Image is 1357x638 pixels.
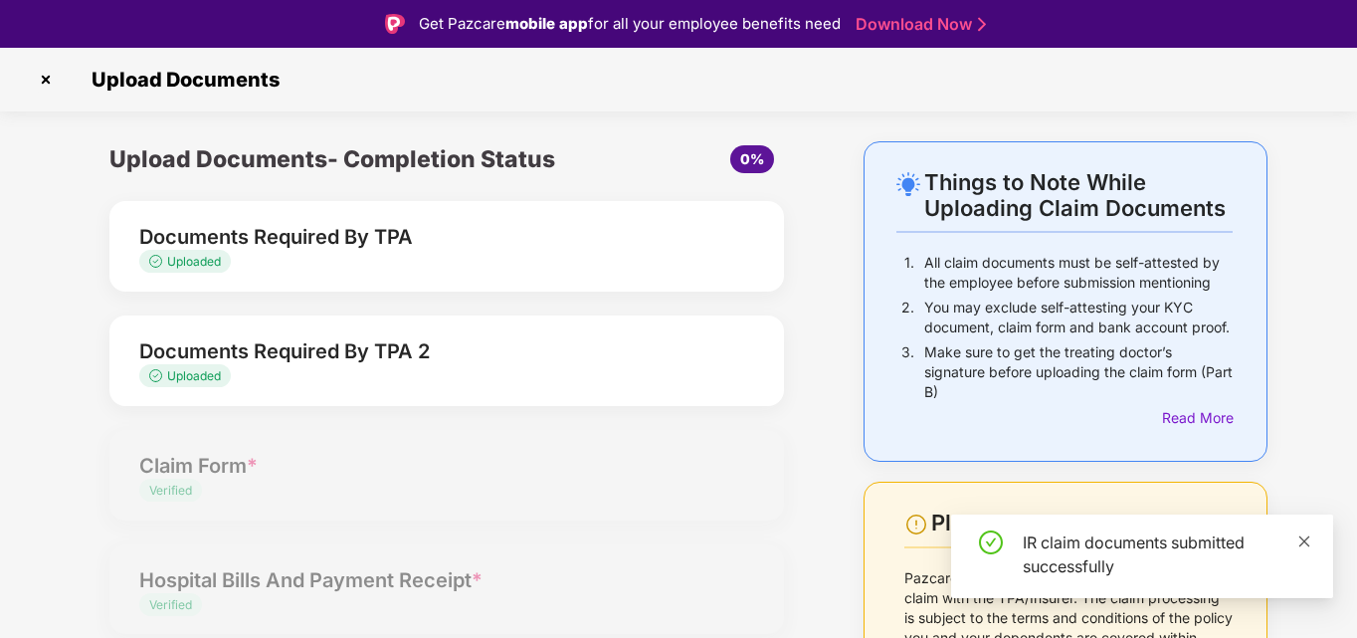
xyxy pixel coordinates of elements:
[1162,407,1233,429] div: Read More
[901,298,914,337] p: 2.
[901,342,914,402] p: 3.
[1297,534,1311,548] span: close
[924,169,1233,221] div: Things to Note While Uploading Claim Documents
[979,531,1003,554] span: check-circle
[139,221,702,253] div: Documents Required By TPA
[924,342,1233,402] p: Make sure to get the treating doctor’s signature before uploading the claim form (Part B)
[109,141,559,177] div: Upload Documents- Completion Status
[385,14,405,34] img: Logo
[419,12,841,36] div: Get Pazcare for all your employee benefits need
[139,335,702,367] div: Documents Required By TPA 2
[904,513,928,536] img: svg+xml;base64,PHN2ZyBpZD0iV2FybmluZ18tXzI0eDI0IiBkYXRhLW5hbWU9Ildhcm5pbmcgLSAyNHgyNCIgeG1sbnM9Im...
[931,510,1233,536] div: Please Note
[924,253,1233,293] p: All claim documents must be self-attested by the employee before submission mentioning
[904,253,914,293] p: 1.
[1023,531,1309,578] div: IR claim documents submitted successfully
[505,14,588,33] strong: mobile app
[896,172,920,196] img: svg+xml;base64,PHN2ZyB4bWxucz0iaHR0cDovL3d3dy53My5vcmcvMjAwMC9zdmciIHdpZHRoPSIyNC4wOTMiIGhlaWdodD...
[740,150,764,167] span: 0%
[978,14,986,35] img: Stroke
[149,255,167,268] img: svg+xml;base64,PHN2ZyB4bWxucz0iaHR0cDovL3d3dy53My5vcmcvMjAwMC9zdmciIHdpZHRoPSIxMy4zMzMiIGhlaWdodD...
[167,254,221,269] span: Uploaded
[149,369,167,382] img: svg+xml;base64,PHN2ZyB4bWxucz0iaHR0cDovL3d3dy53My5vcmcvMjAwMC9zdmciIHdpZHRoPSIxMy4zMzMiIGhlaWdodD...
[30,64,62,96] img: svg+xml;base64,PHN2ZyBpZD0iQ3Jvc3MtMzJ4MzIiIHhtbG5zPSJodHRwOi8vd3d3LnczLm9yZy8yMDAwL3N2ZyIgd2lkdG...
[72,68,290,92] span: Upload Documents
[924,298,1233,337] p: You may exclude self-attesting your KYC document, claim form and bank account proof.
[167,368,221,383] span: Uploaded
[856,14,980,35] a: Download Now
